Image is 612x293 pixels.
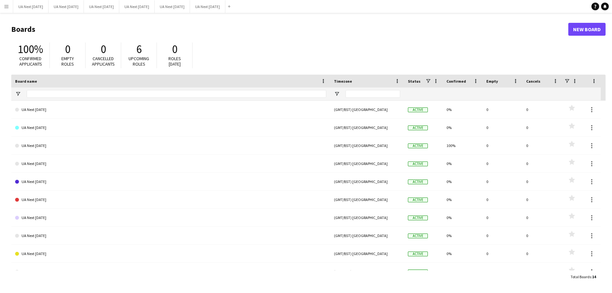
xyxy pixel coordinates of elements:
[168,56,181,67] span: Roles [DATE]
[330,155,404,172] div: (GMT/BST) [GEOGRAPHIC_DATA]
[486,79,498,84] span: Empty
[330,245,404,262] div: (GMT/BST) [GEOGRAPHIC_DATA]
[522,155,562,172] div: 0
[443,227,482,244] div: 0%
[408,143,428,148] span: Active
[19,56,42,67] span: Confirmed applicants
[571,270,596,283] div: :
[408,252,428,256] span: Active
[522,101,562,118] div: 0
[27,90,326,98] input: Board name Filter Input
[11,24,568,34] h1: Boards
[15,209,326,227] a: UA Next [DATE]
[482,209,522,226] div: 0
[482,137,522,154] div: 0
[15,91,21,97] button: Open Filter Menu
[408,161,428,166] span: Active
[65,42,70,56] span: 0
[13,0,49,13] button: UA Next [DATE]
[482,101,522,118] div: 0
[136,42,142,56] span: 6
[482,263,522,280] div: 0
[443,245,482,262] div: 0%
[15,245,326,263] a: UA Next [DATE]
[526,79,540,84] span: Cancels
[330,263,404,280] div: (GMT/BST) [GEOGRAPHIC_DATA]
[408,125,428,130] span: Active
[330,191,404,208] div: (GMT/BST) [GEOGRAPHIC_DATA]
[482,227,522,244] div: 0
[15,173,326,191] a: UA Next [DATE]
[49,0,84,13] button: UA Next [DATE]
[15,137,326,155] a: UA Next [DATE]
[15,79,37,84] span: Board name
[330,209,404,226] div: (GMT/BST) [GEOGRAPHIC_DATA]
[334,79,352,84] span: Timezone
[15,155,326,173] a: UA Next [DATE]
[61,56,74,67] span: Empty roles
[330,227,404,244] div: (GMT/BST) [GEOGRAPHIC_DATA]
[482,245,522,262] div: 0
[330,119,404,136] div: (GMT/BST) [GEOGRAPHIC_DATA]
[408,215,428,220] span: Active
[482,119,522,136] div: 0
[172,42,177,56] span: 0
[443,263,482,280] div: 0%
[330,101,404,118] div: (GMT/BST) [GEOGRAPHIC_DATA]
[482,191,522,208] div: 0
[15,119,326,137] a: UA Next [DATE]
[119,0,155,13] button: UA Next [DATE]
[443,137,482,154] div: 100%
[92,56,115,67] span: Cancelled applicants
[408,179,428,184] span: Active
[443,155,482,172] div: 0%
[443,101,482,118] div: 0%
[522,245,562,262] div: 0
[443,191,482,208] div: 0%
[522,263,562,280] div: 0
[15,101,326,119] a: UA Next [DATE]
[15,191,326,209] a: UA Next [DATE]
[334,91,340,97] button: Open Filter Menu
[443,209,482,226] div: 0%
[408,79,420,84] span: Status
[522,227,562,244] div: 0
[522,209,562,226] div: 0
[522,137,562,154] div: 0
[330,173,404,190] div: (GMT/BST) [GEOGRAPHIC_DATA]
[101,42,106,56] span: 0
[408,197,428,202] span: Active
[15,227,326,245] a: UA Next [DATE]
[568,23,606,36] a: New Board
[482,173,522,190] div: 0
[522,191,562,208] div: 0
[330,137,404,154] div: (GMT/BST) [GEOGRAPHIC_DATA]
[84,0,119,13] button: UA Next [DATE]
[408,107,428,112] span: Active
[522,119,562,136] div: 0
[408,270,428,274] span: Active
[346,90,400,98] input: Timezone Filter Input
[408,233,428,238] span: Active
[446,79,466,84] span: Confirmed
[190,0,225,13] button: UA Next [DATE]
[155,0,190,13] button: UA Next [DATE]
[15,263,326,281] a: UA Next [DATE]
[129,56,149,67] span: Upcoming roles
[571,274,591,279] span: Total Boards
[592,274,596,279] span: 14
[18,42,43,56] span: 100%
[443,119,482,136] div: 0%
[522,173,562,190] div: 0
[443,173,482,190] div: 0%
[482,155,522,172] div: 0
